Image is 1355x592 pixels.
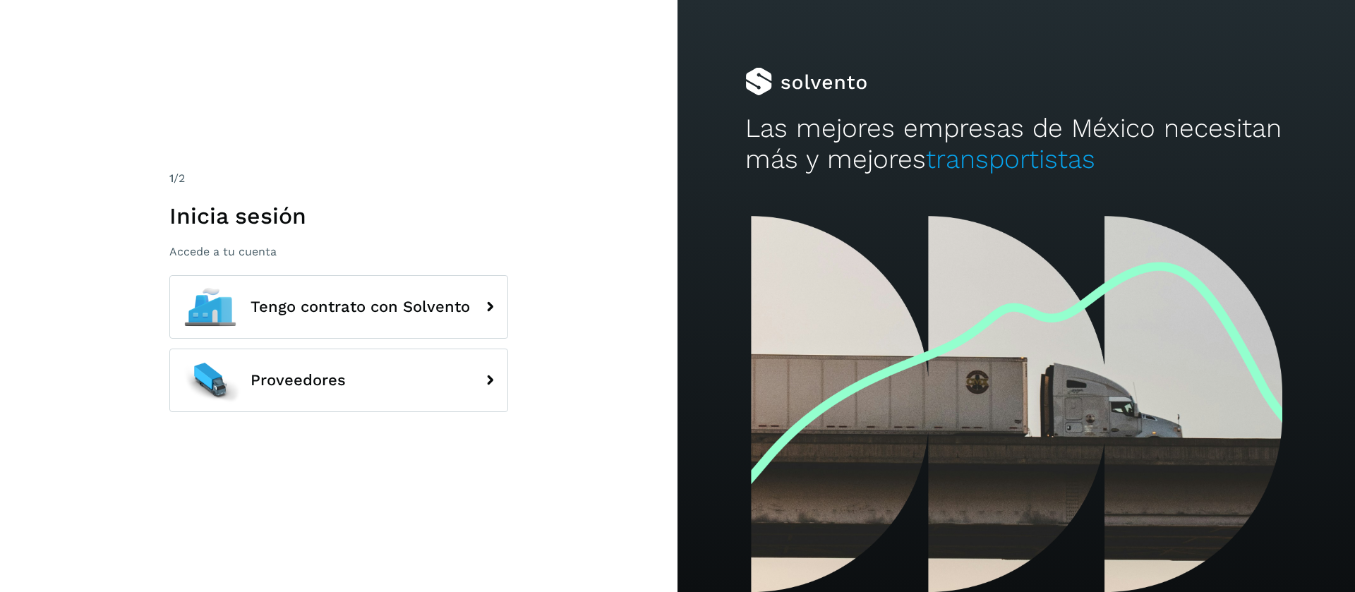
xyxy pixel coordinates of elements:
[169,171,174,185] span: 1
[745,113,1287,176] h2: Las mejores empresas de México necesitan más y mejores
[169,349,508,412] button: Proveedores
[169,245,508,258] p: Accede a tu cuenta
[251,372,346,389] span: Proveedores
[169,275,508,339] button: Tengo contrato con Solvento
[169,203,508,229] h1: Inicia sesión
[169,170,508,187] div: /2
[251,298,470,315] span: Tengo contrato con Solvento
[926,144,1095,174] span: transportistas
